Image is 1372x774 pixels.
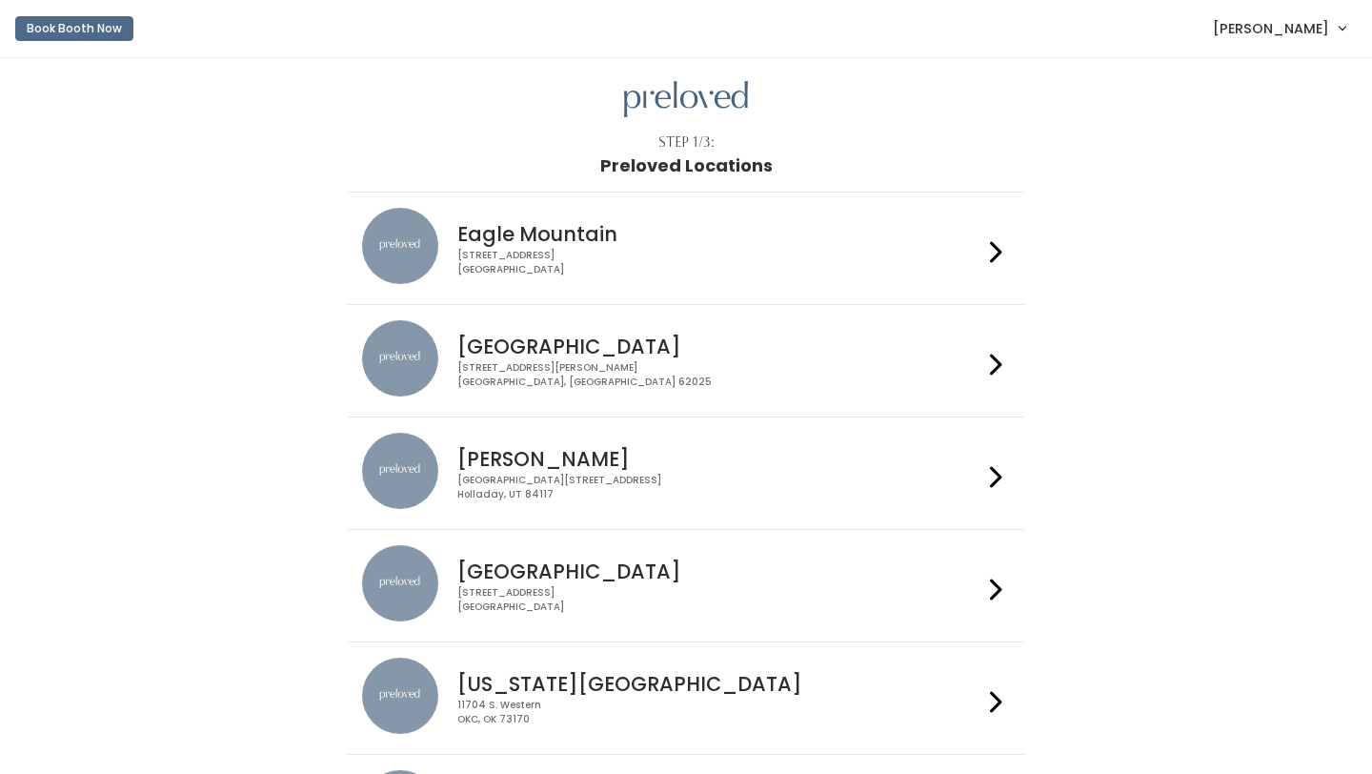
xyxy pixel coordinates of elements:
[457,699,981,726] div: 11704 S. Western OKC, OK 73170
[362,320,438,397] img: preloved location
[457,560,981,582] h4: [GEOGRAPHIC_DATA]
[457,448,981,470] h4: [PERSON_NAME]
[457,223,981,245] h4: Eagle Mountain
[658,132,715,153] div: Step 1/3:
[15,16,133,41] button: Book Booth Now
[362,433,438,509] img: preloved location
[362,433,1009,514] a: preloved location [PERSON_NAME] [GEOGRAPHIC_DATA][STREET_ADDRESS]Holladay, UT 84117
[457,361,981,389] div: [STREET_ADDRESS][PERSON_NAME] [GEOGRAPHIC_DATA], [GEOGRAPHIC_DATA] 62025
[362,320,1009,401] a: preloved location [GEOGRAPHIC_DATA] [STREET_ADDRESS][PERSON_NAME][GEOGRAPHIC_DATA], [GEOGRAPHIC_D...
[457,249,981,276] div: [STREET_ADDRESS] [GEOGRAPHIC_DATA]
[362,658,1009,739] a: preloved location [US_STATE][GEOGRAPHIC_DATA] 11704 S. WesternOKC, OK 73170
[15,8,133,50] a: Book Booth Now
[624,81,748,118] img: preloved logo
[457,336,981,357] h4: [GEOGRAPHIC_DATA]
[362,208,438,284] img: preloved location
[362,208,1009,289] a: preloved location Eagle Mountain [STREET_ADDRESS][GEOGRAPHIC_DATA]
[362,658,438,734] img: preloved location
[457,673,981,695] h4: [US_STATE][GEOGRAPHIC_DATA]
[1213,18,1329,39] span: [PERSON_NAME]
[600,156,773,175] h1: Preloved Locations
[362,545,1009,626] a: preloved location [GEOGRAPHIC_DATA] [STREET_ADDRESS][GEOGRAPHIC_DATA]
[1194,8,1364,49] a: [PERSON_NAME]
[457,586,981,614] div: [STREET_ADDRESS] [GEOGRAPHIC_DATA]
[457,474,981,501] div: [GEOGRAPHIC_DATA][STREET_ADDRESS] Holladay, UT 84117
[362,545,438,621] img: preloved location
